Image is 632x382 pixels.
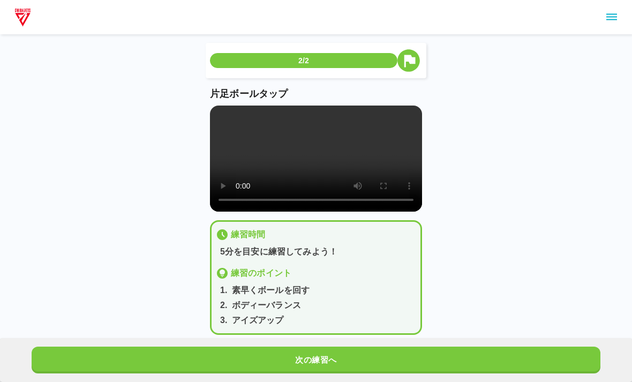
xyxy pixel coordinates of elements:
[298,55,309,66] p: 2/2
[13,6,33,28] img: dummy
[220,314,228,327] p: 3 .
[231,267,291,280] p: 練習のポイント
[232,299,301,312] p: ボディーバランス
[220,284,228,297] p: 1 .
[220,299,228,312] p: 2 .
[220,245,416,258] p: 5分を目安に練習してみよう！
[232,284,310,297] p: 素早くボールを回す
[231,228,266,241] p: 練習時間
[210,87,422,101] p: 片足ボールタップ
[32,347,600,373] button: 次の練習へ
[603,8,621,26] button: sidemenu
[232,314,284,327] p: アイズアップ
